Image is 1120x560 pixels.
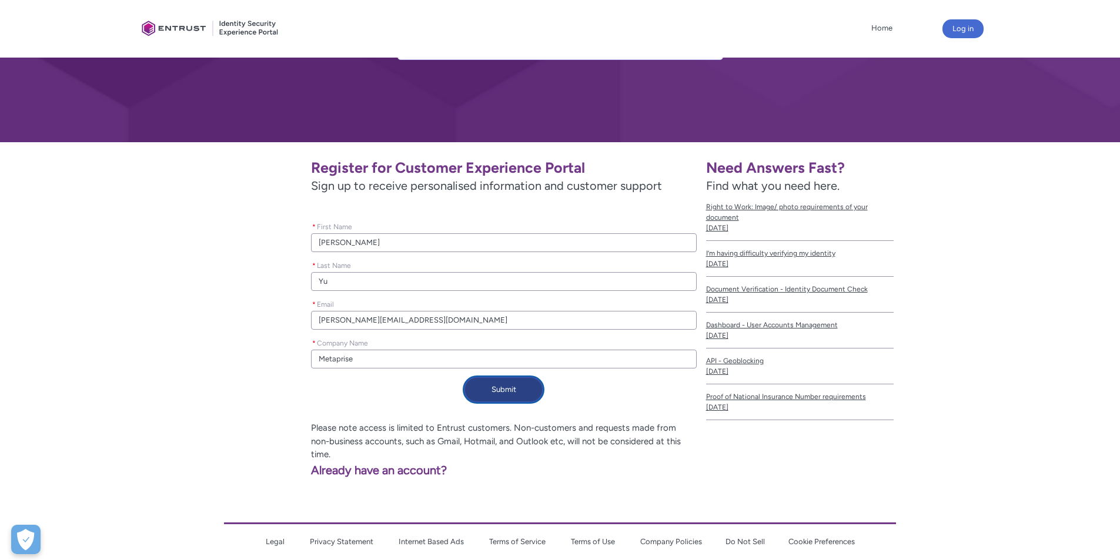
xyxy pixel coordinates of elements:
abbr: required [312,339,316,347]
lightning-formatted-date-time: [DATE] [706,367,728,375]
span: API - Geoblocking [706,356,894,366]
h1: Register for Customer Experience Portal [311,159,696,177]
a: Terms of Use [571,537,615,546]
abbr: required [312,300,316,308]
span: Right to Work: Image/ photo requirements of your document [706,202,894,223]
span: I’m having difficulty verifying my identity [706,248,894,259]
a: Document Verification - Identity Document Check[DATE] [706,277,894,313]
lightning-formatted-date-time: [DATE] [706,296,728,304]
span: Document Verification - Identity Document Check [706,284,894,294]
lightning-formatted-date-time: [DATE] [706,403,728,411]
a: Right to Work: Image/ photo requirements of your document[DATE] [706,195,894,241]
a: Cookie Preferences [788,537,855,546]
a: Privacy Statement [310,537,373,546]
lightning-formatted-date-time: [DATE] [706,224,728,232]
lightning-formatted-date-time: [DATE] [706,331,728,340]
a: Company Policies [640,537,702,546]
a: Terms of Service [489,537,546,546]
button: Open Preferences [11,525,41,554]
a: Do Not Sell [726,537,765,546]
label: Company Name [311,336,373,348]
abbr: required [312,261,316,270]
a: Home [868,19,895,37]
span: Proof of National Insurance Number requirements [706,391,894,402]
h1: Need Answers Fast? [706,159,894,177]
span: Dashboard - User Accounts Management [706,320,894,330]
label: First Name [311,219,357,232]
label: Email [311,297,339,310]
a: Proof of National Insurance Number requirements[DATE] [706,384,894,420]
label: Last Name [311,258,356,271]
a: I’m having difficulty verifying my identity[DATE] [706,241,894,277]
span: Find what you need here. [706,179,840,193]
abbr: required [312,223,316,231]
p: Please note access is limited to Entrust customers. Non-customers and requests made from non-busi... [146,421,697,461]
span: Sign up to receive personalised information and customer support [311,177,696,195]
a: Already have an account? [146,463,447,477]
div: Cookie Preferences [11,525,41,554]
button: Log in [942,19,984,38]
lightning-formatted-date-time: [DATE] [706,260,728,268]
a: Internet Based Ads [399,537,464,546]
button: Submit [464,377,543,403]
a: Dashboard - User Accounts Management[DATE] [706,313,894,348]
a: Legal [266,537,285,546]
a: API - Geoblocking[DATE] [706,348,894,384]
